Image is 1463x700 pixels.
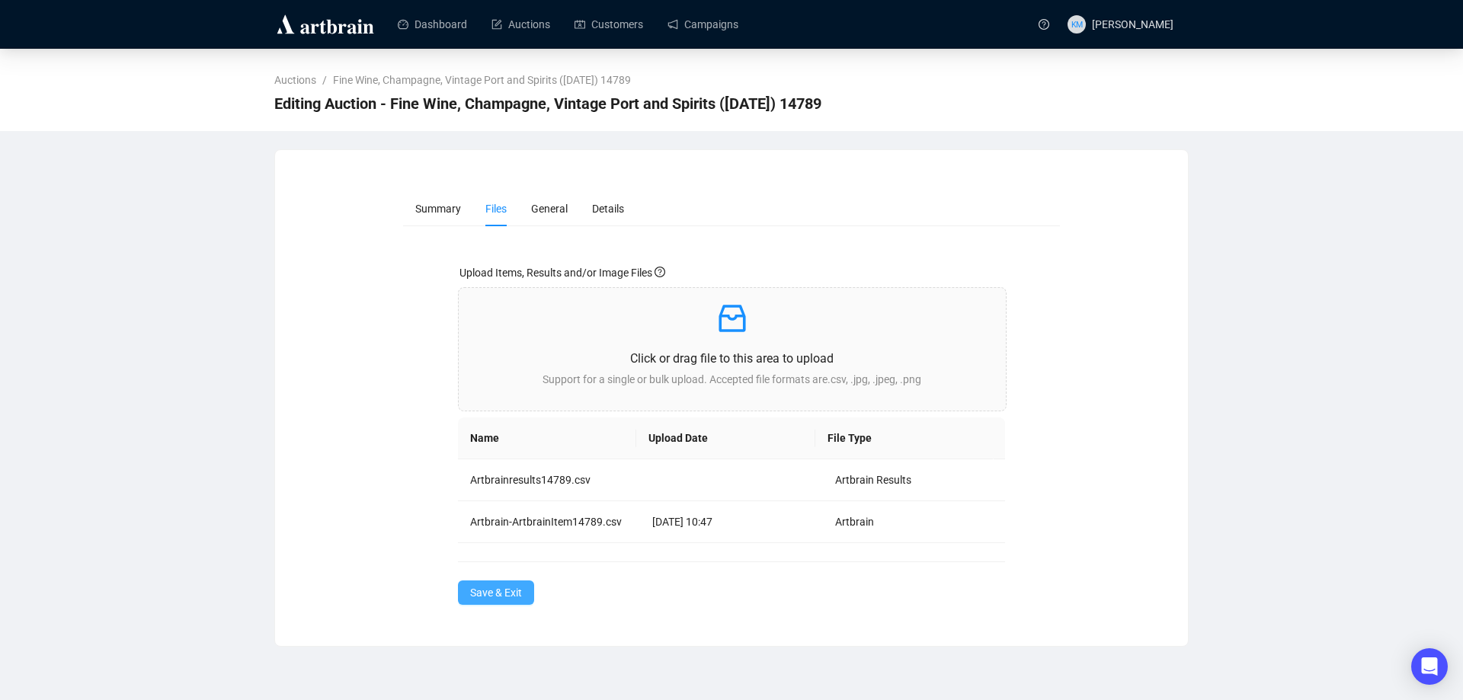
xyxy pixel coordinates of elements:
[531,203,568,215] span: General
[485,203,507,215] span: Files
[471,371,994,388] p: Support for a single or bulk upload. Accepted file formats are .csv, .jpg, .jpeg, .png
[471,349,994,368] p: Click or drag file to this area to upload
[655,267,665,277] span: question-circle
[1039,19,1049,30] span: question-circle
[330,72,634,88] a: Fine Wine, Champagne, Vintage Port and Spirits ([DATE]) 14789
[274,91,821,116] span: Editing Auction - Fine Wine, Champagne, Vintage Port and Spirits (1 October 2025) 14789
[274,12,376,37] img: logo
[835,516,874,528] span: Artbrain
[459,288,1007,411] span: inboxClick or drag file to this area to uploadSupport for a single or bulk upload. Accepted file ...
[835,474,911,486] span: Artbrain Results
[458,501,641,543] td: Artbrain-ArtbrainItem14789.csv
[491,5,550,44] a: Auctions
[398,5,467,44] a: Dashboard
[575,5,643,44] a: Customers
[1092,18,1173,30] span: [PERSON_NAME]
[640,501,823,543] td: [DATE] 10:47
[470,584,522,601] span: Save & Exit
[714,300,751,337] span: inbox
[815,417,994,459] th: File Type
[322,72,327,88] li: /
[592,203,624,215] span: Details
[636,417,815,459] th: Upload Date
[271,72,319,88] a: Auctions
[459,267,665,279] span: Upload Items, Results and/or Image Files
[458,417,637,459] th: Name
[1411,648,1448,685] div: Open Intercom Messenger
[667,5,738,44] a: Campaigns
[458,580,534,605] button: Save & Exit
[415,203,461,215] span: Summary
[1071,18,1083,30] span: KM
[458,459,641,501] td: Artbrainresults14789.csv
